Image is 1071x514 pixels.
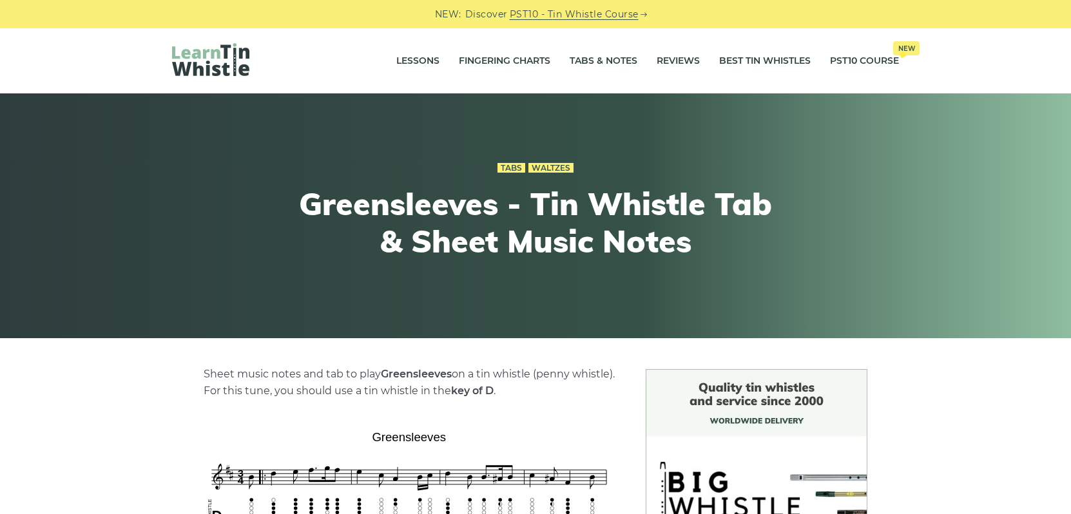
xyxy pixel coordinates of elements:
[497,163,525,173] a: Tabs
[657,45,700,77] a: Reviews
[172,43,249,76] img: LearnTinWhistle.com
[204,366,615,399] p: Sheet music notes and tab to play on a tin whistle (penny whistle). For this tune, you should use...
[396,45,439,77] a: Lessons
[893,41,920,55] span: New
[298,186,773,260] h1: Greensleeves - Tin Whistle Tab & Sheet Music Notes
[451,385,494,397] strong: key of D
[381,368,452,380] strong: Greensleeves
[570,45,637,77] a: Tabs & Notes
[459,45,550,77] a: Fingering Charts
[528,163,574,173] a: Waltzes
[830,45,899,77] a: PST10 CourseNew
[719,45,811,77] a: Best Tin Whistles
